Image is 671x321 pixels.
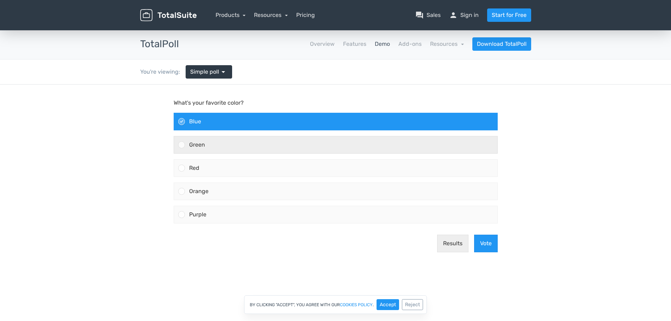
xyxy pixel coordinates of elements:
div: By clicking "Accept", you agree with our . [244,295,427,314]
a: Resources [254,12,288,18]
a: Features [343,40,366,48]
button: Vote [474,150,498,168]
a: Overview [310,40,335,48]
a: Products [216,12,246,18]
a: personSign in [449,11,479,19]
span: Orange [189,103,209,110]
a: Start for Free [487,8,531,22]
a: Demo [375,40,390,48]
span: question_answer [415,11,424,19]
a: question_answerSales [415,11,441,19]
h3: TotalPoll [140,39,179,50]
span: Simple poll [190,68,219,76]
a: Download TotalPoll [472,37,531,51]
span: person [449,11,458,19]
a: Pricing [296,11,315,19]
button: Results [437,150,468,168]
span: Red [189,80,199,87]
span: arrow_drop_down [219,68,228,76]
a: Resources [430,41,464,47]
img: TotalSuite for WordPress [140,9,197,21]
span: Purple [189,126,206,133]
button: Reject [402,299,423,310]
a: Simple poll arrow_drop_down [186,65,232,79]
p: What's your favorite color? [174,14,498,23]
span: Blue [189,33,201,40]
span: Green [189,57,205,63]
div: You're viewing: [140,68,186,76]
a: cookies policy [340,303,373,307]
a: Add-ons [398,40,422,48]
button: Accept [377,299,399,310]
